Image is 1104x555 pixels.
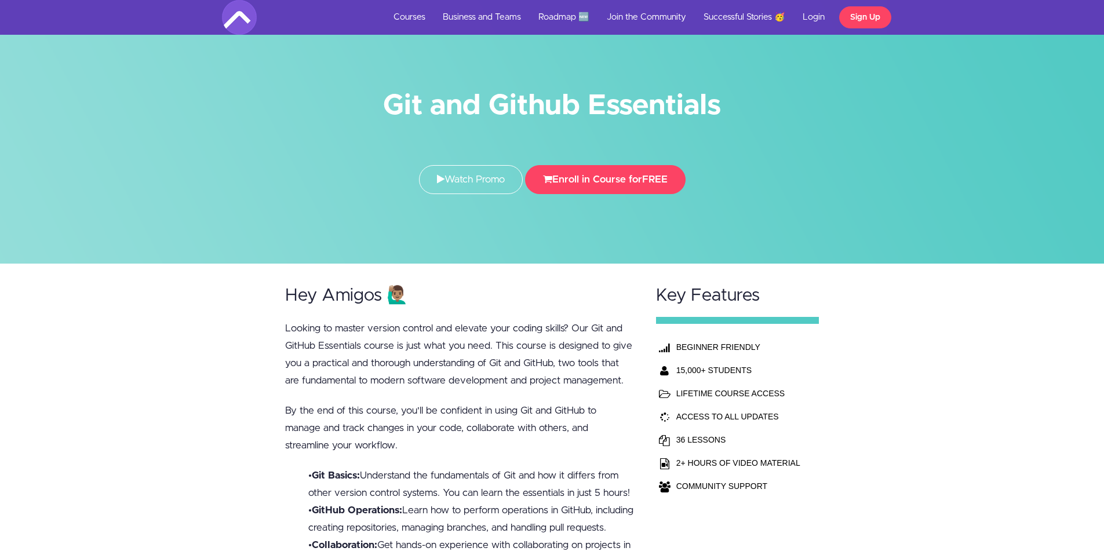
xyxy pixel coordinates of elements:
th: 15,000+ STUDENTS [673,359,803,382]
li: • Learn how to perform operations in GitHub, including creating repositories, managing branches, ... [308,502,634,536]
b: Git Basics: [312,470,360,480]
a: Sign Up [839,6,891,28]
h2: Hey Amigos 🙋🏽‍♂️ [285,286,634,305]
td: 36 LESSONS [673,428,803,451]
p: Looking to master version control and elevate your coding skills? Our Git and GitHub Essentials c... [285,320,634,389]
td: ACCESS TO ALL UPDATES [673,405,803,428]
h2: Key Features [656,286,819,305]
td: LIFETIME COURSE ACCESS [673,382,803,405]
b: GitHub Operations: [312,505,402,515]
td: COMMUNITY SUPPORT [673,474,803,498]
button: Enroll in Course forFREE [525,165,686,194]
td: 2+ HOURS OF VIDEO MATERIAL [673,451,803,474]
b: Collaboration: [312,540,377,550]
span: FREE [642,174,668,184]
li: • Understand the fundamentals of Git and how it differs from other version control systems. You c... [308,467,634,502]
p: By the end of this course, you'll be confident in using Git and GitHub to manage and track change... [285,402,634,454]
h1: Git and Github Essentials [222,93,883,119]
th: BEGINNER FRIENDLY [673,335,803,359]
a: Watch Promo [419,165,523,194]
